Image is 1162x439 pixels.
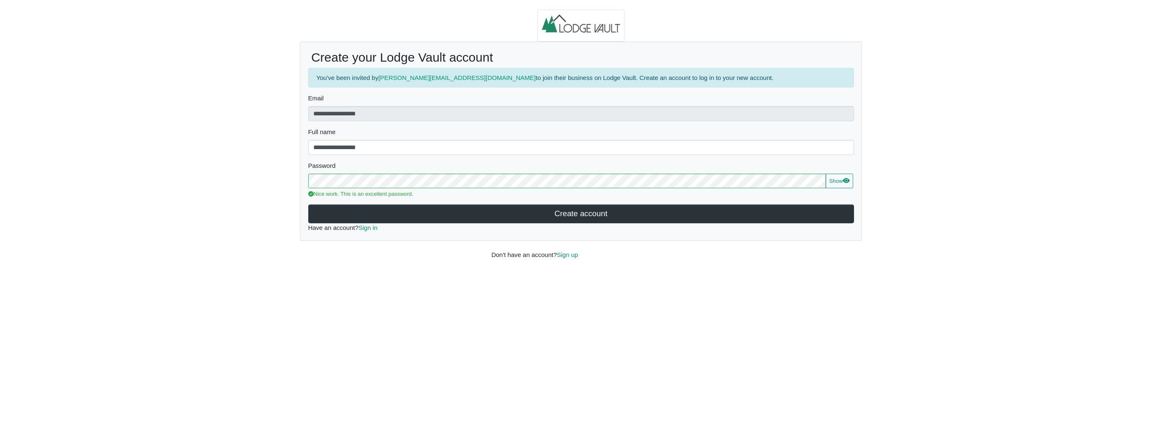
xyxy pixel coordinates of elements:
[308,190,854,198] div: Nice work. This is an excellent password.
[826,174,853,189] button: Showeye fill
[843,177,850,184] svg: eye fill
[358,224,377,231] a: Sign in
[537,10,625,42] img: logo.2b93711c.jpg
[308,205,854,223] button: Create account
[378,74,536,81] a: [PERSON_NAME][EMAIL_ADDRESS][DOMAIN_NAME]
[485,241,677,259] div: Don't have an account?
[308,94,854,103] label: Email
[308,191,314,197] svg: check circle fill
[308,68,854,87] div: You've been invited by to join their business on Lodge Vault. Create an account to log in to your...
[311,50,851,65] h2: Create your Lodge Vault account
[308,161,854,171] label: Password
[557,251,578,258] a: Sign up
[300,42,862,240] div: Have an account?
[308,127,854,137] label: Full name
